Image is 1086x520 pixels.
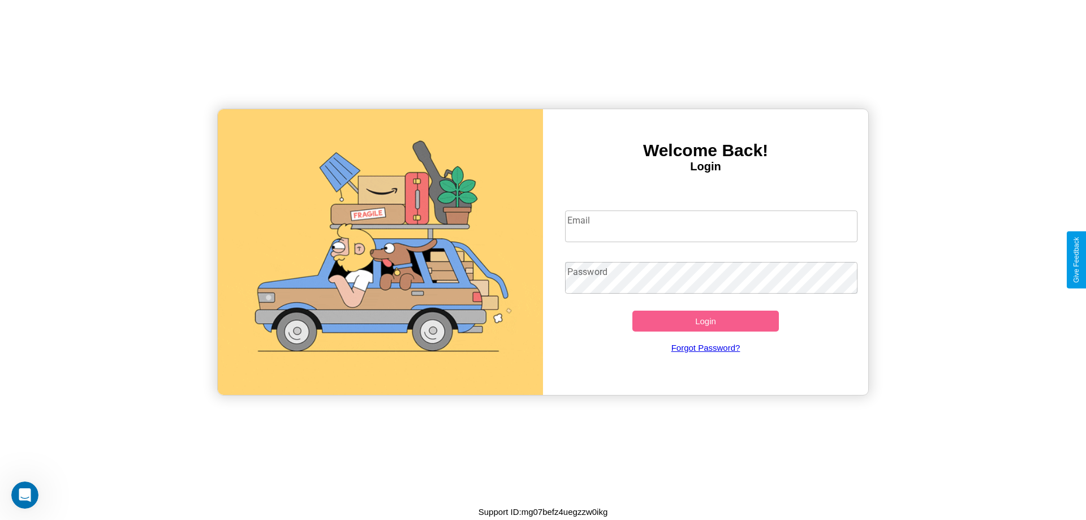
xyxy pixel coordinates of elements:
[11,482,38,509] iframe: Intercom live chat
[1072,237,1080,283] div: Give Feedback
[479,504,607,519] p: Support ID: mg07befz4uegzzw0ikg
[543,141,868,160] h3: Welcome Back!
[632,311,779,332] button: Login
[218,109,543,395] img: gif
[559,332,852,364] a: Forgot Password?
[543,160,868,173] h4: Login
